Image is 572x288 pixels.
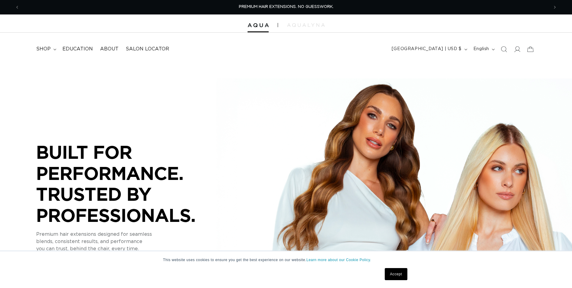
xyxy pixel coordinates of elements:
a: Salon Locator [122,42,173,56]
button: Next announcement [548,2,561,13]
span: PREMIUM HAIR EXTENSIONS. NO GUESSWORK. [239,5,333,9]
p: Premium hair extensions designed for seamless blends, consistent results, and performance you can... [36,231,217,252]
summary: Search [497,43,510,56]
img: aqualyna.com [287,23,325,27]
a: About [96,42,122,56]
span: shop [36,46,51,52]
p: BUILT FOR PERFORMANCE. TRUSTED BY PROFESSIONALS. [36,142,217,226]
span: English [473,46,489,52]
button: Previous announcement [11,2,24,13]
span: About [100,46,119,52]
img: Aqua Hair Extensions [248,23,269,27]
span: Salon Locator [126,46,169,52]
span: Education [62,46,93,52]
a: Accept [385,268,407,280]
summary: shop [33,42,59,56]
a: Learn more about our Cookie Policy. [306,258,371,262]
a: Education [59,42,96,56]
p: This website uses cookies to ensure you get the best experience on our website. [163,257,409,263]
button: [GEOGRAPHIC_DATA] | USD $ [388,43,470,55]
span: [GEOGRAPHIC_DATA] | USD $ [392,46,462,52]
button: English [470,43,497,55]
